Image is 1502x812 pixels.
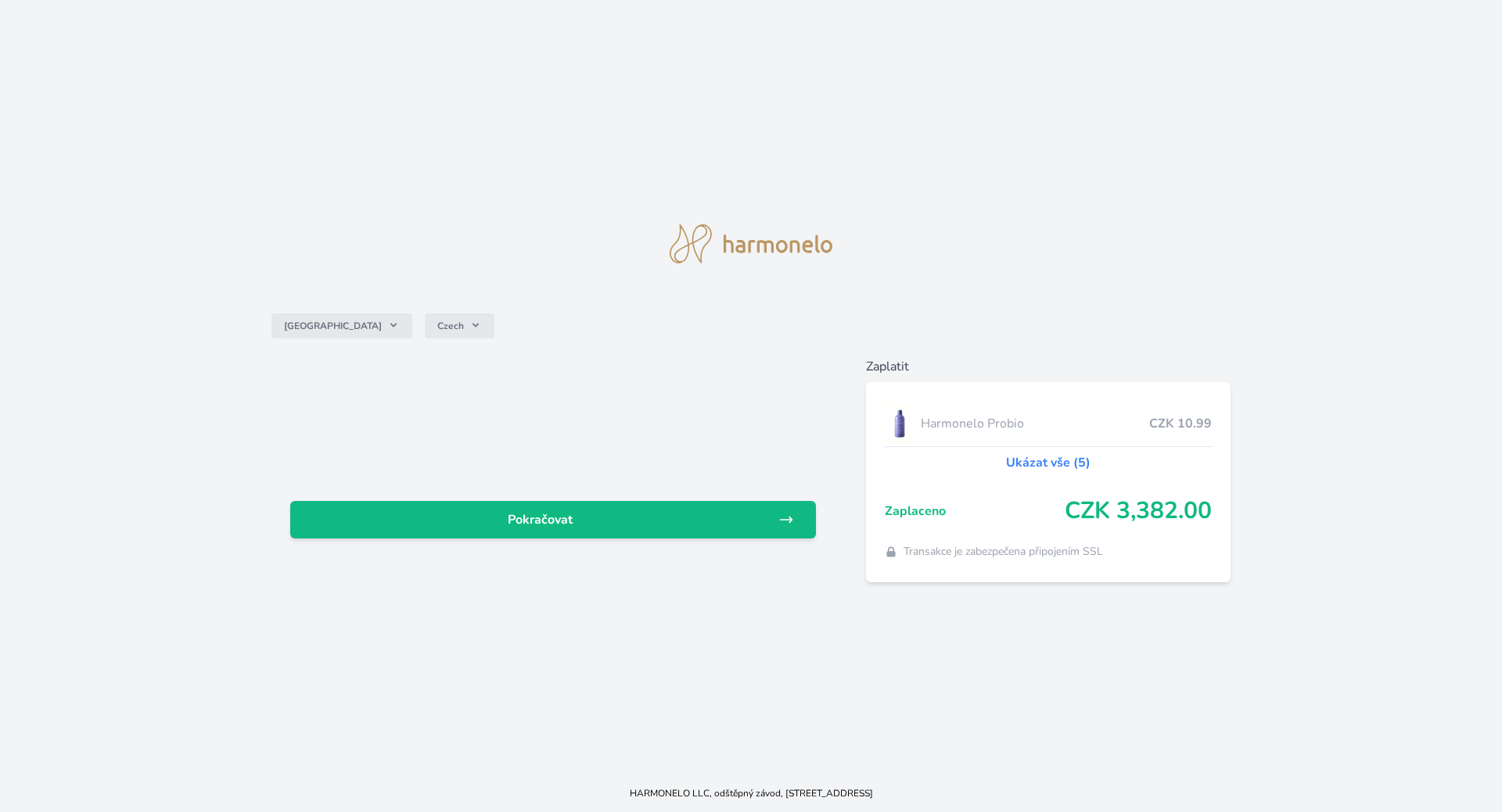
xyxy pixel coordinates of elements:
[303,510,778,529] span: Pokračovat
[284,320,382,332] span: [GEOGRAPHIC_DATA]
[885,404,914,443] img: CLEAN_PROBIO_se_stinem_x-lo.jpg
[1065,497,1212,525] span: CZK 3,382.00
[290,501,816,538] a: Pokračovat
[1006,453,1091,472] a: Ukázat vše (5)
[425,313,494,338] button: Czech
[670,224,832,263] img: logo.svg
[904,544,1103,560] span: Transakce je zabezpečena připojením SSL
[885,502,1065,520] span: Zaplaceno
[1149,414,1212,433] span: CZK 10.99
[866,357,1231,376] h6: Zaplatit
[271,313,412,338] button: [GEOGRAPHIC_DATA]
[437,320,464,332] span: Czech
[921,414,1150,433] span: Harmonelo Probio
